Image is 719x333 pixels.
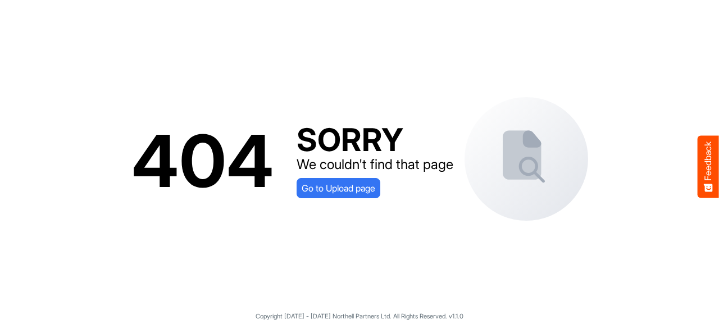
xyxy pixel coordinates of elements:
[131,129,274,194] div: 404
[297,124,453,156] div: SORRY
[11,311,708,321] p: Copyright [DATE] - [DATE] Northell Partners Ltd. All Rights Reserved. v1.1.0
[698,135,719,198] button: Feedback
[297,156,453,174] div: We couldn't find that page
[302,181,375,195] span: Go to Upload page
[297,178,380,198] a: Go to Upload page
